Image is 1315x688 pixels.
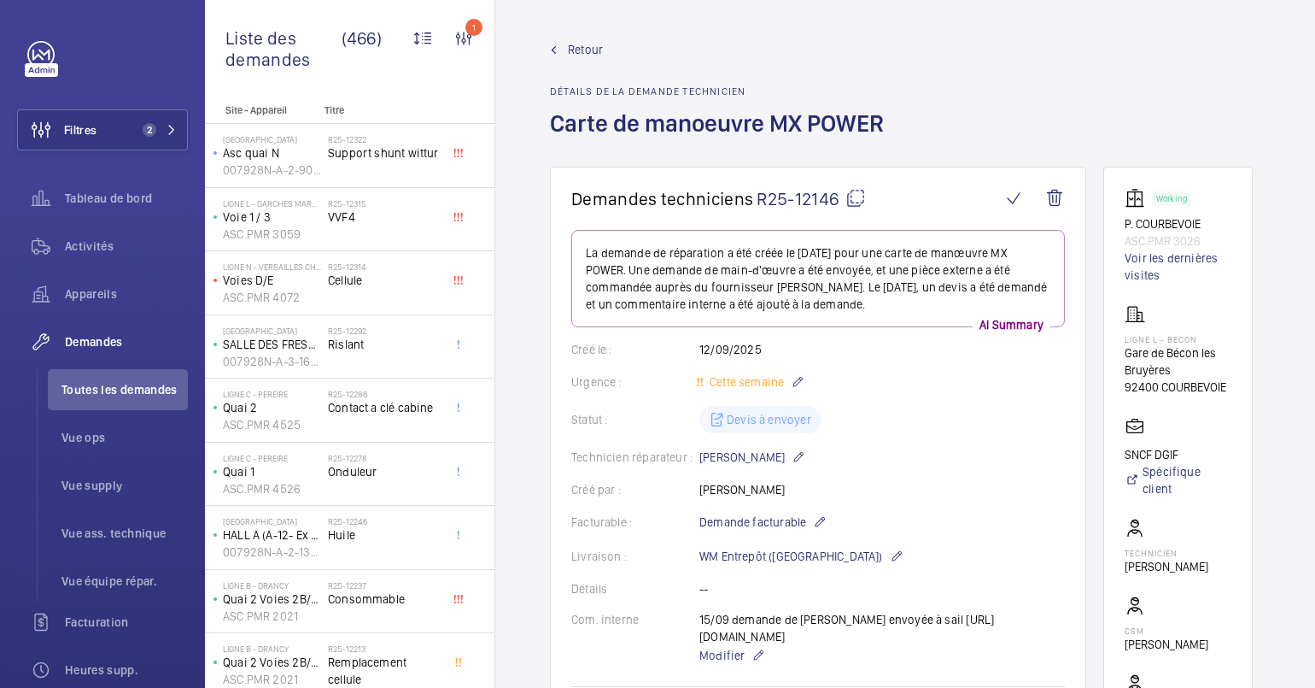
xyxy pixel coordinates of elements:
p: Voie 1 / 3 [223,209,321,226]
p: [GEOGRAPHIC_DATA] [223,516,321,526]
p: La demande de réparation a été créée le [DATE] pour une carte de manœuvre MX POWER. Une demande d... [586,244,1050,313]
p: Gare de Bécon les Bruyères [1125,344,1231,379]
h1: Carte de manoeuvre MX POWER [550,108,894,167]
span: Retour [568,41,603,58]
span: Rislant [328,336,441,353]
span: Demandes [65,333,188,350]
span: Heures supp. [65,662,188,679]
p: 007928N-A-2-90-0-08 [223,162,321,179]
span: Vue supply [61,477,188,494]
p: LIGNE B - DRANCY [223,644,321,654]
span: Vue ass. technique [61,525,188,542]
p: CSM [1125,626,1208,636]
p: 007928N-A-2-13-0-13 [223,544,321,561]
p: 92400 COURBEVOIE [1125,379,1231,396]
p: ASC.PMR 3059 [223,226,321,243]
p: ASC.PMR 3026 [1125,232,1231,250]
p: Working [1156,196,1187,202]
p: WM Entrepôt ([GEOGRAPHIC_DATA]) [699,546,903,567]
span: Cette semaine [706,375,784,389]
p: [PERSON_NAME] [699,447,805,467]
p: 007928N-A-3-16-0-24 [223,353,321,370]
p: SALLE DES FRESQUES BÂT A FILE 13/14,SNCF [223,336,321,353]
p: HALL A (A-12- Ex 11376722 ex 3A) [223,526,321,544]
p: ASC.PMR 4526 [223,480,321,497]
p: Ligne L - GARCHES MARNES [223,198,321,209]
p: Titre [324,104,437,116]
h2: R25-12278 [328,453,441,463]
p: SNCF DGIF [1125,446,1231,463]
span: Support shunt wittur [328,144,441,162]
p: ASC.PMR 2021 [223,608,321,625]
p: Ligne C - PEREIRE [223,453,321,463]
p: Asc quai N [223,144,321,162]
span: 2 [143,123,156,137]
p: Ligne C - PEREIRE [223,389,321,399]
h2: R25-12292 [328,326,441,336]
a: Spécifique client [1125,463,1231,497]
img: elevator.svg [1125,188,1152,209]
p: ASC.PMR 4525 [223,416,321,433]
span: Contact a clé cabine [328,399,441,416]
span: Filtres [64,121,96,138]
h2: R25-12213 [328,644,441,654]
p: Technicien [1125,548,1208,558]
h2: Détails de la demande technicien [550,85,894,97]
p: ASC.PMR 2021 [223,671,321,688]
span: Cellule [328,272,441,289]
p: [PERSON_NAME] [1125,636,1208,653]
span: Vue ops [61,429,188,446]
span: R25-12146 [757,188,866,209]
span: Toutes les demandes [61,381,188,398]
span: Modifier [699,647,745,664]
h2: R25-12246 [328,516,441,526]
p: [GEOGRAPHIC_DATA] [223,134,321,144]
p: LIGNE B - DRANCY [223,580,321,591]
p: [GEOGRAPHIC_DATA] [223,326,321,336]
span: Appareils [65,285,188,303]
h2: R25-12322 [328,134,441,144]
p: Quai 1 [223,463,321,480]
span: Onduleur [328,463,441,480]
span: Vue équipe répar. [61,573,188,590]
span: Demandes techniciens [571,188,753,209]
span: Demande facturable [699,514,806,531]
span: Remplacement cellule [328,654,441,688]
button: Filtres2 [17,109,188,150]
p: Ligne L - BECON [1125,334,1231,344]
p: Quai 2 Voies 2B/1 ([GEOGRAPHIC_DATA]) [223,654,321,671]
p: Quai 2 Voies 2B/1 ([GEOGRAPHIC_DATA]) [223,591,321,608]
a: Voir les dernières visites [1125,250,1231,284]
p: AI Summary [973,316,1050,333]
span: Liste des demandes [225,27,342,70]
h2: R25-12286 [328,389,441,399]
span: Tableau de bord [65,190,188,207]
h2: R25-12237 [328,580,441,591]
span: Activités [65,238,188,255]
span: Facturation [65,614,188,631]
p: P. COURBEVOIE [1125,215,1231,232]
span: Huile [328,526,441,544]
p: Ligne N - VERSAILLES CHANTIERS [223,262,321,272]
p: Quai 2 [223,399,321,416]
p: Site - Appareil [205,104,318,116]
span: Consommable [328,591,441,608]
p: [PERSON_NAME] [1125,558,1208,575]
p: ASC.PMR 4072 [223,289,321,306]
span: VVF4 [328,209,441,226]
h2: R25-12314 [328,262,441,272]
p: Voies D/E [223,272,321,289]
h2: R25-12315 [328,198,441,209]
